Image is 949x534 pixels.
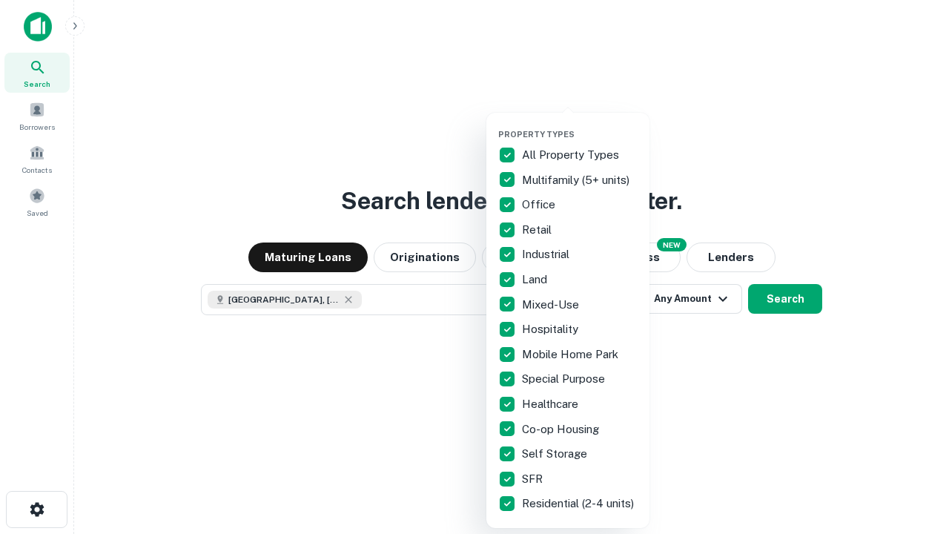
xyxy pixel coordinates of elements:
[522,320,581,338] p: Hospitality
[522,470,546,488] p: SFR
[522,421,602,438] p: Co-op Housing
[522,445,590,463] p: Self Storage
[522,245,572,263] p: Industrial
[522,146,622,164] p: All Property Types
[522,196,558,214] p: Office
[522,370,608,388] p: Special Purpose
[522,395,581,413] p: Healthcare
[875,415,949,487] iframe: Chat Widget
[522,296,582,314] p: Mixed-Use
[522,221,555,239] p: Retail
[522,171,632,189] p: Multifamily (5+ units)
[498,130,575,139] span: Property Types
[522,346,621,363] p: Mobile Home Park
[522,271,550,289] p: Land
[522,495,637,512] p: Residential (2-4 units)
